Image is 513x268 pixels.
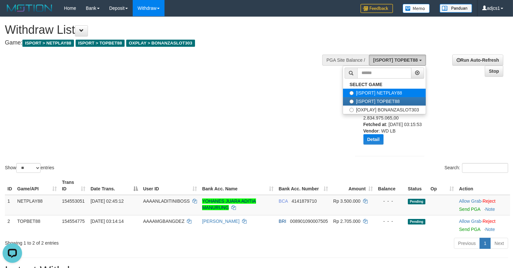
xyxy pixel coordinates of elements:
[200,176,276,195] th: Bank Acc. Name: activate to sort column ascending
[375,176,405,195] th: Balance
[459,198,482,204] span: ·
[490,238,508,249] a: Next
[459,198,481,204] a: Allow Grab
[363,134,384,145] button: Detail
[5,237,209,246] div: Showing 1 to 2 of 2 entries
[126,40,195,47] span: OXPLAY > BONANZASLOT303
[482,219,495,224] a: Reject
[349,91,354,95] input: [ISPORT] NETPLAY88
[408,219,425,224] span: Pending
[480,238,491,249] a: 1
[454,238,480,249] a: Previous
[88,176,140,195] th: Date Trans.: activate to sort column descending
[403,4,430,13] img: Button%20Memo.svg
[202,198,256,210] a: YOHANES JUARA ADITIA MANURUNG
[5,163,54,173] label: Show entries
[349,108,354,112] input: [OXPLAY] BONANZASLOT303
[485,207,495,212] a: Note
[3,3,22,22] button: Open LiveChat chat widget
[452,55,503,66] a: Run Auto-Refresh
[485,227,495,232] a: Note
[333,198,360,204] span: Rp 3.500.000
[16,163,41,173] select: Showentries
[349,82,382,87] b: SELECT GAME
[363,128,379,134] b: Vendor
[459,227,480,232] a: Send PGA
[459,219,481,224] a: Allow Grab
[360,4,393,13] img: Feedback.jpg
[459,219,482,224] span: ·
[292,198,317,204] span: Copy 4141879710 to clipboard
[331,176,375,195] th: Amount: activate to sort column ascending
[279,219,286,224] span: BRI
[459,207,480,212] a: Send PGA
[343,97,425,106] label: [ISPORT] TOPBET88
[457,195,510,215] td: ·
[290,219,328,224] span: Copy 008901090007505 to clipboard
[91,198,124,204] span: [DATE] 02:45:12
[333,219,360,224] span: Rp 2.705.000
[22,40,74,47] span: ISPORT > NETPLAY88
[343,89,425,97] label: [ISPORT] NETPLAY88
[363,122,386,127] b: Fetched at
[408,199,425,204] span: Pending
[369,55,426,66] button: [ISPORT] TOPBET88
[378,218,403,224] div: - - -
[91,219,124,224] span: [DATE] 03:14:14
[62,198,85,204] span: 154553051
[405,176,428,195] th: Status
[15,195,59,215] td: NETPLAY88
[15,176,59,195] th: Game/API: activate to sort column ascending
[440,4,472,13] img: panduan.png
[276,176,331,195] th: Bank Acc. Number: activate to sort column ascending
[349,99,354,104] input: [ISPORT] TOPBET88
[202,219,239,224] a: [PERSON_NAME]
[76,40,125,47] span: ISPORT > TOPBET88
[5,40,336,46] h4: Game:
[143,219,185,224] span: AAAAMGBANGDEZ
[373,57,418,63] span: [ISPORT] TOPBET88
[428,176,457,195] th: Op: activate to sort column ascending
[343,106,425,114] label: [OXPLAY] BONANZASLOT303
[462,163,508,173] input: Search:
[143,198,190,204] span: AAAANLADITINIBOSS
[485,66,503,77] a: Stop
[343,80,425,89] a: SELECT GAME
[15,215,59,235] td: TOPBET88
[5,3,54,13] img: MOTION_logo.png
[5,23,336,36] h1: Withdraw List
[457,176,510,195] th: Action
[322,55,369,66] div: PGA Site Balance /
[140,176,200,195] th: User ID: activate to sort column ascending
[445,163,508,173] label: Search:
[5,176,15,195] th: ID
[59,176,88,195] th: Trans ID: activate to sort column ascending
[62,219,85,224] span: 154554775
[5,195,15,215] td: 1
[279,198,288,204] span: BCA
[457,215,510,235] td: ·
[378,198,403,204] div: - - -
[482,198,495,204] a: Reject
[5,215,15,235] td: 2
